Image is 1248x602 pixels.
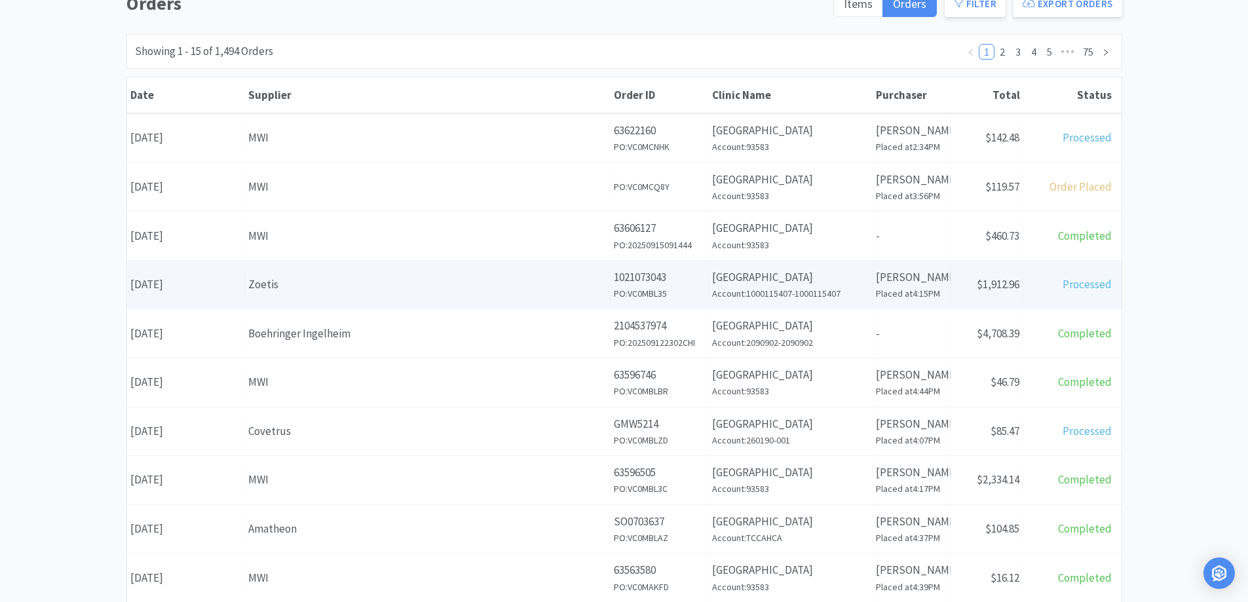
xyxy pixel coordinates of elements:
h6: Account: 93583 [712,481,869,496]
div: Showing 1 - 15 of 1,494 Orders [135,43,273,60]
p: [GEOGRAPHIC_DATA] [712,122,869,140]
div: [DATE] [127,121,245,155]
p: - [876,227,947,245]
div: [DATE] [127,366,245,399]
a: 1 [979,45,994,59]
p: [GEOGRAPHIC_DATA] [712,513,869,531]
div: MWI [248,178,607,196]
h6: Placed at 2:34PM [876,140,947,154]
h6: Placed at 4:37PM [876,531,947,545]
h6: Placed at 3:56PM [876,189,947,203]
span: Completed [1058,571,1112,585]
p: 63622160 [614,122,705,140]
h6: Account: 1000115407-1000115407 [712,286,869,301]
p: [PERSON_NAME] [876,415,947,433]
p: [PERSON_NAME] [876,464,947,481]
p: [PERSON_NAME] [876,513,947,531]
span: Processed [1063,424,1112,438]
h6: PO: VC0MCQ8Y [614,179,705,194]
div: MWI [248,373,607,391]
h6: Account: 93583 [712,140,869,154]
span: $460.73 [985,229,1019,243]
div: [DATE] [127,463,245,497]
span: Completed [1058,229,1112,243]
p: [PERSON_NAME] [876,366,947,384]
p: [GEOGRAPHIC_DATA] [712,366,869,384]
li: Next 5 Pages [1057,44,1078,60]
h6: Account: TCCAHCA [712,531,869,545]
div: Status [1027,88,1112,102]
span: Completed [1058,375,1112,389]
h6: PO: VC0MBL3C [614,481,705,496]
h6: PO: VC0MCNHK [614,140,705,154]
div: Order ID [614,88,706,102]
h6: Placed at 4:15PM [876,286,947,301]
p: SO0703637 [614,513,705,531]
span: $2,334.14 [977,472,1019,487]
span: $119.57 [985,179,1019,194]
div: MWI [248,227,607,245]
p: [GEOGRAPHIC_DATA] [712,464,869,481]
div: Clinic Name [712,88,869,102]
p: [GEOGRAPHIC_DATA] [712,317,869,335]
p: [PERSON_NAME] [876,171,947,189]
p: 63563580 [614,561,705,579]
span: Completed [1058,326,1112,341]
i: icon: right [1102,48,1110,56]
p: [GEOGRAPHIC_DATA] [712,269,869,286]
h6: PO: 202509122302CHI [614,335,705,350]
div: Boehringer Ingelheim [248,325,607,343]
p: 63606127 [614,219,705,237]
li: 2 [994,44,1010,60]
p: 1021073043 [614,269,705,286]
h6: Account: 93583 [712,189,869,203]
div: [DATE] [127,268,245,301]
span: $1,912.96 [977,277,1019,292]
a: 75 [1079,45,1097,59]
h6: PO: 20250915091444 [614,238,705,252]
span: Completed [1058,521,1112,536]
div: Open Intercom Messenger [1203,557,1235,589]
div: [DATE] [127,317,245,350]
p: [GEOGRAPHIC_DATA] [712,415,869,433]
p: 2104537974 [614,317,705,335]
p: 63596505 [614,464,705,481]
h6: PO: VC0MBL35 [614,286,705,301]
span: $4,708.39 [977,326,1019,341]
h6: Account: 93583 [712,384,869,398]
h6: PO: VC0MBLAZ [614,531,705,545]
h6: PO: VC0MBLBR [614,384,705,398]
span: $16.12 [991,571,1019,585]
div: [DATE] [127,512,245,546]
span: Processed [1063,277,1112,292]
h6: Placed at 4:17PM [876,481,947,496]
a: 5 [1042,45,1057,59]
div: MWI [248,471,607,489]
li: 75 [1078,44,1098,60]
h6: Account: 260190-001 [712,433,869,447]
div: Amatheon [248,520,607,538]
p: [PERSON_NAME] [876,561,947,579]
p: [GEOGRAPHIC_DATA] [712,219,869,237]
li: Next Page [1098,44,1114,60]
div: MWI [248,569,607,587]
span: Completed [1058,472,1112,487]
li: Previous Page [963,44,979,60]
h6: Account: 93583 [712,580,869,594]
span: $46.79 [991,375,1019,389]
h6: Placed at 4:07PM [876,433,947,447]
div: Covetrus [248,423,607,440]
p: 63596746 [614,366,705,384]
div: [DATE] [127,415,245,448]
li: 4 [1026,44,1042,60]
span: $142.48 [985,130,1019,145]
h6: Account: 93583 [712,238,869,252]
li: 1 [979,44,994,60]
li: 5 [1042,44,1057,60]
div: Total [955,88,1020,102]
div: Supplier [248,88,607,102]
div: [DATE] [127,219,245,253]
p: [GEOGRAPHIC_DATA] [712,171,869,189]
li: 3 [1010,44,1026,60]
div: Purchaser [876,88,948,102]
